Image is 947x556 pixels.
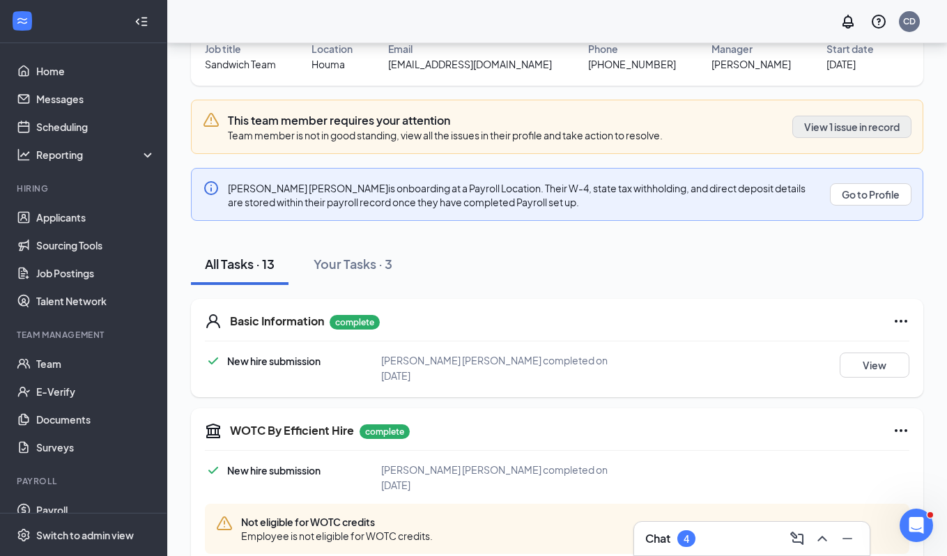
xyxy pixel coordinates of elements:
[870,13,887,30] svg: QuestionInfo
[205,504,909,554] div: Not eligible for WOTC credits
[36,231,155,259] a: Sourcing Tools
[839,530,856,547] svg: Minimize
[227,464,321,477] span: New hire submission
[230,423,354,438] h5: WOTC By Efficient Hire
[230,314,324,329] h5: Basic Information
[227,355,321,367] span: New hire submission
[381,463,608,491] span: [PERSON_NAME] [PERSON_NAME] completed on [DATE]
[36,433,155,461] a: Surveys
[205,422,222,439] svg: Government
[645,531,670,546] h3: Chat
[314,255,392,272] div: Your Tasks · 3
[134,15,148,29] svg: Collapse
[814,530,831,547] svg: ChevronUp
[216,515,233,532] svg: Warning
[36,378,155,406] a: E-Verify
[241,515,433,529] span: Not eligible for WOTC credits
[388,56,552,72] span: [EMAIL_ADDRESS][DOMAIN_NAME]
[840,13,856,30] svg: Notifications
[36,148,156,162] div: Reporting
[588,56,676,72] span: [PHONE_NUMBER]
[36,203,155,231] a: Applicants
[330,315,380,330] p: complete
[36,287,155,315] a: Talent Network
[205,462,222,479] svg: Checkmark
[205,56,276,72] span: Sandwich Team
[811,527,833,550] button: ChevronUp
[830,183,911,206] button: Go to Profile
[205,255,275,272] div: All Tasks · 13
[205,41,241,56] span: Job title
[36,85,155,113] a: Messages
[228,113,663,128] h3: This team member requires your attention
[36,528,134,542] div: Switch to admin view
[900,509,933,542] iframe: Intercom live chat
[836,527,859,550] button: Minimize
[36,113,155,141] a: Scheduling
[893,313,909,330] svg: Ellipses
[205,313,222,330] svg: User
[15,14,29,28] svg: WorkstreamLogo
[388,41,413,56] span: Email
[203,111,220,128] svg: Warning
[17,329,153,341] div: Team Management
[711,56,791,72] span: [PERSON_NAME]
[311,56,345,72] span: Houma
[893,422,909,439] svg: Ellipses
[36,496,155,524] a: Payroll
[311,41,353,56] span: Location
[826,56,856,72] span: [DATE]
[17,183,153,194] div: Hiring
[711,41,753,56] span: Manager
[228,129,663,141] span: Team member is not in good standing, view all the issues in their profile and take action to reso...
[36,57,155,85] a: Home
[588,41,618,56] span: Phone
[826,41,874,56] span: Start date
[36,259,155,287] a: Job Postings
[381,354,608,382] span: [PERSON_NAME] [PERSON_NAME] completed on [DATE]
[17,475,153,487] div: Payroll
[840,353,909,378] button: View
[203,180,220,196] svg: Info
[205,353,222,369] svg: Checkmark
[241,529,433,543] span: Employee is not eligible for WOTC credits.
[17,148,31,162] svg: Analysis
[792,116,911,138] button: View 1 issue in record
[36,350,155,378] a: Team
[17,528,31,542] svg: Settings
[360,424,410,439] p: complete
[228,182,806,208] span: [PERSON_NAME] [PERSON_NAME] is onboarding at a Payroll Location. Their W-4, state tax withholding...
[903,15,916,27] div: CD
[684,533,689,545] div: 4
[36,406,155,433] a: Documents
[786,527,808,550] button: ComposeMessage
[789,530,806,547] svg: ComposeMessage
